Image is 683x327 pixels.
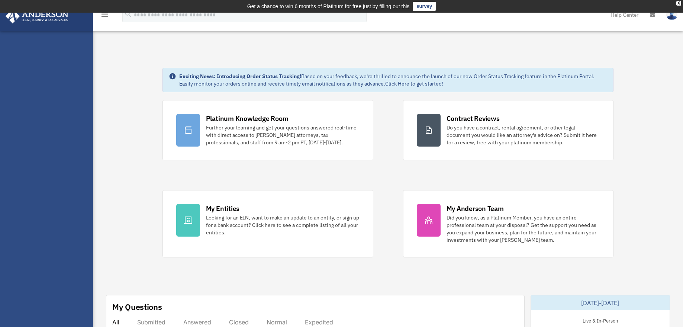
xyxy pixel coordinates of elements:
a: My Entities Looking for an EIN, want to make an update to an entity, or sign up for a bank accoun... [162,190,373,257]
div: Answered [183,318,211,326]
img: User Pic [666,9,677,20]
div: Normal [267,318,287,326]
a: My Anderson Team Did you know, as a Platinum Member, you have an entire professional team at your... [403,190,614,257]
div: Live & In-Person [577,316,624,324]
div: Closed [229,318,249,326]
a: menu [100,13,109,19]
strong: Exciting News: Introducing Order Status Tracking! [179,73,301,80]
div: Get a chance to win 6 months of Platinum for free just by filling out this [247,2,410,11]
div: Submitted [137,318,165,326]
a: Contract Reviews Do you have a contract, rental agreement, or other legal document you would like... [403,100,614,160]
a: survey [413,2,436,11]
div: Looking for an EIN, want to make an update to an entity, or sign up for a bank account? Click her... [206,214,360,236]
div: My Anderson Team [447,204,504,213]
div: Based on your feedback, we're thrilled to announce the launch of our new Order Status Tracking fe... [179,73,608,87]
div: All [112,318,119,326]
div: My Questions [112,301,162,312]
a: Platinum Knowledge Room Further your learning and get your questions answered real-time with dire... [162,100,373,160]
div: Platinum Knowledge Room [206,114,289,123]
div: Further your learning and get your questions answered real-time with direct access to [PERSON_NAM... [206,124,360,146]
div: [DATE]-[DATE] [531,295,670,310]
div: Contract Reviews [447,114,500,123]
img: Anderson Advisors Platinum Portal [3,9,71,23]
i: search [124,10,132,18]
div: Expedited [305,318,333,326]
div: Did you know, as a Platinum Member, you have an entire professional team at your disposal? Get th... [447,214,600,244]
div: Do you have a contract, rental agreement, or other legal document you would like an attorney's ad... [447,124,600,146]
i: menu [100,10,109,19]
div: My Entities [206,204,239,213]
a: Click Here to get started! [385,80,443,87]
div: close [676,1,681,6]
